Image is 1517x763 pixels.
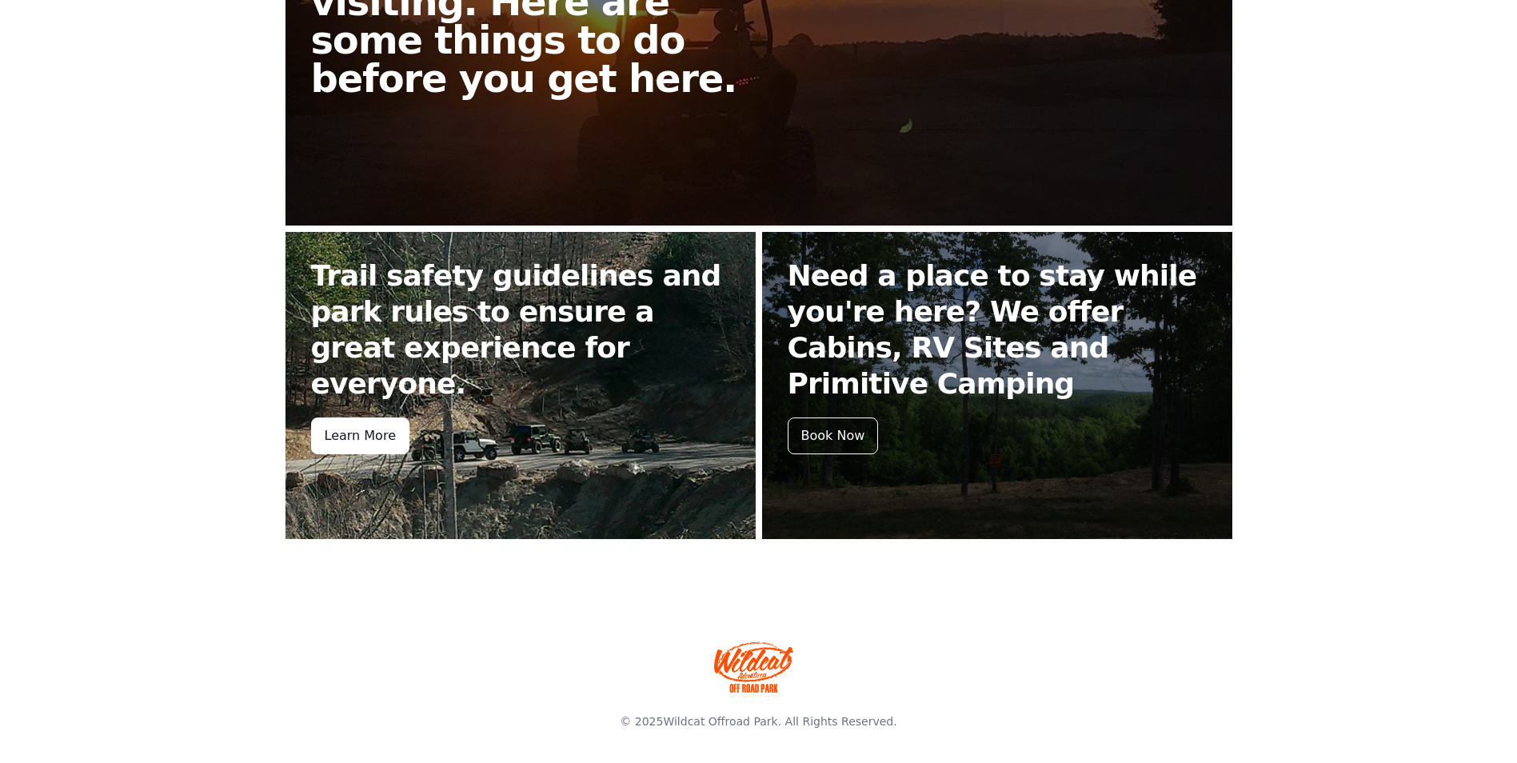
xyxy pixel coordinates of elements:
a: Trail safety guidelines and park rules to ensure a great experience for everyone. Learn More [285,232,756,539]
a: Need a place to stay while you're here? We offer Cabins, RV Sites and Primitive Camping Book Now [762,232,1232,539]
span: © 2025 . All Rights Reserved. [620,715,896,728]
img: Wildcat Offroad park [714,641,794,693]
div: Book Now [788,417,879,454]
h2: Need a place to stay while you're here? We offer Cabins, RV Sites and Primitive Camping [788,258,1207,401]
a: Wildcat Offroad Park [663,715,777,728]
h2: Trail safety guidelines and park rules to ensure a great experience for everyone. [311,258,730,401]
div: Learn More [311,417,409,454]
